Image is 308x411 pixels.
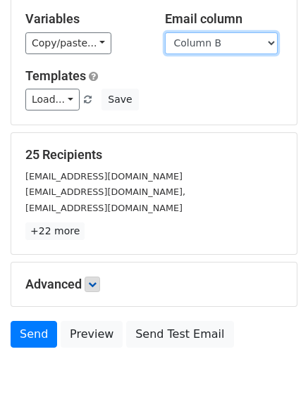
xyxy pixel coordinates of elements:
h5: 25 Recipients [25,147,283,163]
a: Copy/paste... [25,32,111,54]
a: Load... [25,89,80,110]
a: Send [11,321,57,348]
small: [EMAIL_ADDRESS][DOMAIN_NAME], [25,186,185,197]
iframe: Chat Widget [238,343,308,411]
small: [EMAIL_ADDRESS][DOMAIN_NAME] [25,171,183,182]
a: +22 more [25,222,85,240]
a: Templates [25,68,86,83]
h5: Email column [165,11,283,27]
small: [EMAIL_ADDRESS][DOMAIN_NAME] [25,203,183,213]
a: Send Test Email [126,321,233,348]
h5: Variables [25,11,144,27]
h5: Advanced [25,277,283,292]
button: Save [101,89,138,110]
a: Preview [61,321,123,348]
